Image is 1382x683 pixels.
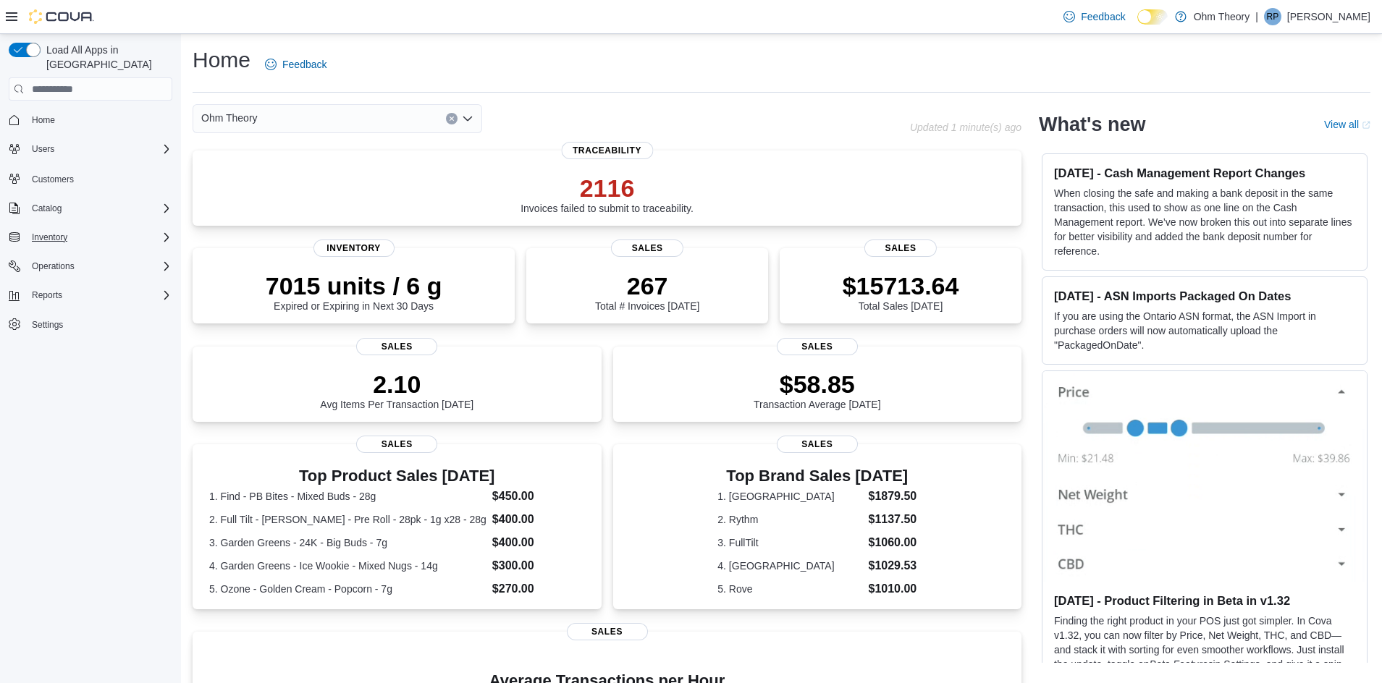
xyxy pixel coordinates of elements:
span: Reports [32,289,62,301]
span: Inventory [32,232,67,243]
span: Sales [864,239,937,257]
a: Feedback [259,50,332,79]
span: Settings [26,315,172,334]
p: $15713.64 [843,271,959,300]
dt: 1. [GEOGRAPHIC_DATA] [717,489,862,504]
span: Sales [611,239,683,257]
dd: $1010.00 [868,580,917,598]
span: Ohm Theory [201,109,258,127]
div: Expired or Expiring in Next 30 Days [266,271,442,312]
a: Settings [26,316,69,334]
h1: Home [193,46,250,75]
dd: $400.00 [492,511,585,528]
h3: [DATE] - Cash Management Report Changes [1054,166,1355,180]
span: Operations [32,260,75,272]
span: Inventory [313,239,395,257]
button: Home [3,109,178,130]
nav: Complex example [9,103,172,373]
span: RP [1267,8,1279,25]
button: Settings [3,314,178,335]
span: Reports [26,287,172,304]
h2: What's new [1039,113,1145,136]
p: [PERSON_NAME] [1287,8,1370,25]
dd: $1029.53 [868,557,917,574]
button: Reports [26,287,68,304]
dt: 5. Rove [717,582,862,596]
button: Users [3,139,178,159]
div: Romeo Patel [1264,8,1281,25]
a: Customers [26,171,80,188]
span: Catalog [32,203,62,214]
dd: $1879.50 [868,488,917,505]
dt: 2. Full Tilt - [PERSON_NAME] - Pre Roll - 28pk - 1g x28 - 28g [209,512,486,527]
dt: 5. Ozone - Golden Cream - Popcorn - 7g [209,582,486,596]
span: Sales [567,623,648,640]
p: Ohm Theory [1194,8,1250,25]
div: Avg Items Per Transaction [DATE] [320,370,473,410]
input: Dark Mode [1137,9,1168,25]
dd: $300.00 [492,557,585,574]
a: View allExternal link [1324,119,1370,130]
p: 7015 units / 6 g [266,271,442,300]
span: Feedback [282,57,326,72]
div: Transaction Average [DATE] [754,370,881,410]
h3: Top Product Sales [DATE] [209,467,584,485]
button: Catalog [3,198,178,219]
dt: 2. Rythm [717,512,862,527]
span: Sales [777,338,858,355]
span: Sales [356,338,437,355]
svg: External link [1362,121,1370,130]
dt: 3. FullTilt [717,535,862,550]
button: Clear input [446,113,458,124]
h3: [DATE] - ASN Imports Packaged On Dates [1054,289,1355,303]
a: Home [26,111,61,129]
span: Inventory [26,229,172,246]
button: Catalog [26,200,67,217]
dt: 3. Garden Greens - 24K - Big Buds - 7g [209,535,486,550]
span: Settings [32,319,63,331]
button: Customers [3,168,178,189]
button: Users [26,140,60,158]
a: Feedback [1058,2,1131,31]
button: Inventory [26,229,73,246]
dd: $400.00 [492,534,585,551]
p: 267 [595,271,699,300]
div: Total Sales [DATE] [843,271,959,312]
button: Open list of options [462,113,473,124]
em: Beta Features [1150,658,1213,670]
p: Updated 1 minute(s) ago [910,122,1021,133]
p: If you are using the Ontario ASN format, the ASN Import in purchase orders will now automatically... [1054,309,1355,352]
p: | [1255,8,1258,25]
span: Operations [26,258,172,275]
p: $58.85 [754,370,881,399]
span: Load All Apps in [GEOGRAPHIC_DATA] [41,43,172,72]
button: Operations [26,258,80,275]
span: Home [26,111,172,129]
span: Customers [32,174,74,185]
span: Home [32,114,55,126]
span: Sales [777,436,858,453]
button: Reports [3,285,178,305]
dd: $450.00 [492,488,585,505]
div: Invoices failed to submit to traceability. [521,174,694,214]
p: 2116 [521,174,694,203]
p: 2.10 [320,370,473,399]
h3: [DATE] - Product Filtering in Beta in v1.32 [1054,593,1355,608]
span: Sales [356,436,437,453]
span: Users [26,140,172,158]
span: Catalog [26,200,172,217]
dd: $270.00 [492,580,585,598]
dt: 4. Garden Greens - Ice Wookie - Mixed Nugs - 14g [209,559,486,573]
span: Customers [26,169,172,187]
dd: $1137.50 [868,511,917,528]
span: Users [32,143,54,155]
button: Inventory [3,227,178,247]
dd: $1060.00 [868,534,917,551]
span: Feedback [1081,9,1125,24]
img: Cova [29,9,94,24]
span: Traceability [561,142,653,159]
p: When closing the safe and making a bank deposit in the same transaction, this used to show as one... [1054,186,1355,258]
dt: 1. Find - PB Bites - Mixed Buds - 28g [209,489,486,504]
button: Operations [3,256,178,276]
